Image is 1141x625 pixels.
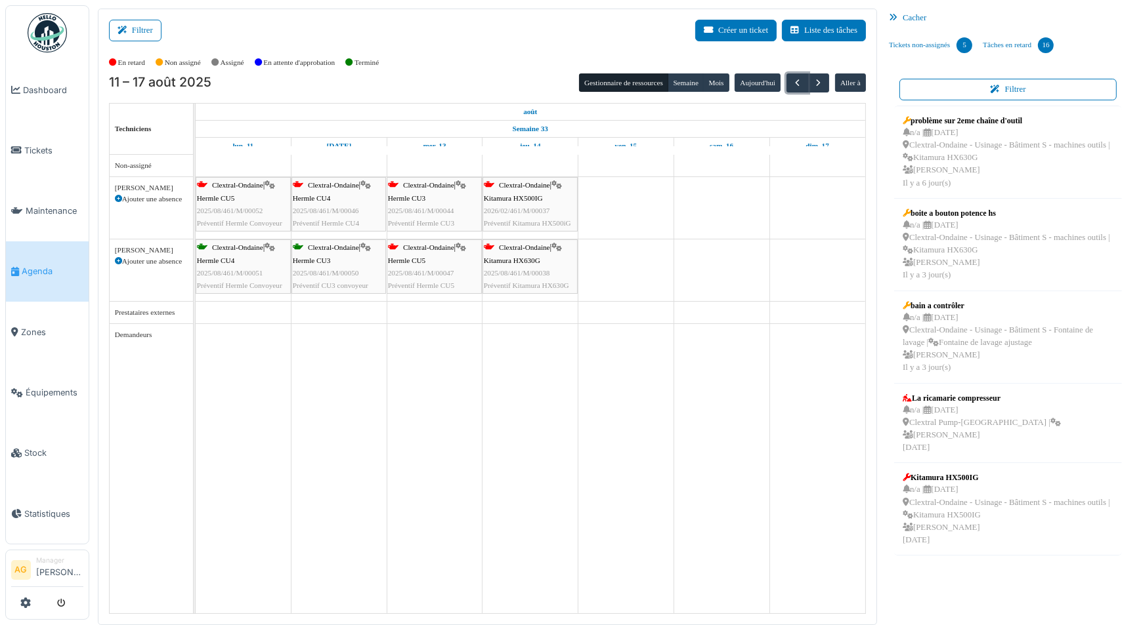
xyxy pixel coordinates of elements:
a: 11 août 2025 [520,104,540,120]
span: Hermle CU3 [293,256,330,264]
a: AG Manager[PERSON_NAME] [11,555,83,587]
img: Badge_color-CXgf-gQk.svg [28,13,67,52]
div: La ricamarie compresseur [903,392,1061,404]
button: Aujourd'hui [735,73,781,92]
a: problème sur 2eme chaîne d'outil n/a |[DATE] Clextral-Ondaine - Usinage - Bâtiment S - machines o... [899,111,1117,193]
div: Ajouter une absence [115,256,188,267]
a: 15 août 2025 [612,138,641,154]
a: Semaine 33 [509,121,551,137]
a: Zones [6,302,89,362]
span: Préventif CU3 convoyeur [293,281,368,289]
a: boite a bouton potence hs n/a |[DATE] Clextral-Ondaine - Usinage - Bâtiment S - machines outils |... [899,204,1117,285]
span: Préventif Hermle CU5 [388,281,454,289]
div: n/a | [DATE] Clextral-Ondaine - Usinage - Bâtiment S - machines outils | Kitamura HX500IG [PERSON... [903,483,1113,546]
div: Kitamura HX500IG [903,472,1113,483]
button: Précédent [786,73,808,92]
span: 2026/02/461/M/00037 [484,207,550,214]
span: 2025/08/461/M/00044 [388,207,454,214]
span: Préventif Hermle Convoyeur [197,281,282,289]
span: Dashboard [23,84,83,96]
div: Manager [36,555,83,565]
a: Tâches en retard [978,28,1059,63]
a: Stock [6,423,89,483]
a: 17 août 2025 [802,138,832,154]
div: Prestataires externes [115,307,188,318]
span: Stock [24,447,83,459]
div: n/a | [DATE] Clextral Pump-[GEOGRAPHIC_DATA] | [PERSON_NAME] [DATE] [903,404,1061,454]
button: Créer un ticket [695,20,777,41]
span: Préventif Hermle Convoyeur [197,219,282,227]
div: n/a | [DATE] Clextral-Ondaine - Usinage - Bâtiment S - machines outils | Kitamura HX630G [PERSON_... [903,127,1113,190]
a: 11 août 2025 [230,138,257,154]
div: | [197,179,290,230]
span: Clextral-Ondaine [499,181,550,189]
button: Filtrer [899,79,1117,100]
span: 2025/08/461/M/00047 [388,269,454,277]
span: 2025/08/461/M/00046 [293,207,359,214]
span: Zones [21,326,83,338]
a: bain a contrôler n/a |[DATE] Clextral-Ondaine - Usinage - Bâtiment S - Fontaine de lavage |Fontai... [899,296,1117,378]
button: Gestionnaire de ressources [579,73,668,92]
a: Tickets non-assignés [884,28,978,63]
span: Clextral-Ondaine [212,243,263,251]
a: 12 août 2025 [324,138,355,154]
div: [PERSON_NAME] [115,182,188,193]
li: [PERSON_NAME] [36,555,83,584]
div: 5 [957,37,972,53]
a: Dashboard [6,60,89,120]
div: boite a bouton potence hs [903,207,1113,219]
div: | [293,241,385,292]
button: Semaine [668,73,704,92]
div: | [388,179,481,230]
span: Maintenance [26,205,83,217]
button: Mois [703,73,729,92]
span: Hermle CU4 [197,256,234,264]
div: Ajouter une absence [115,193,188,205]
span: 2025/08/461/M/00052 [197,207,263,214]
button: Liste des tâches [782,20,866,41]
span: Préventif Hermle CU3 [388,219,454,227]
div: n/a | [DATE] Clextral-Ondaine - Usinage - Bâtiment S - Fontaine de lavage | Fontaine de lavage aj... [903,312,1113,374]
span: Hermle CU5 [197,194,234,202]
span: Kitamura HX500IG [484,194,543,202]
span: 2025/08/461/M/00050 [293,269,359,277]
span: Agenda [22,265,83,277]
label: Assigné [221,57,244,68]
label: En retard [118,57,145,68]
span: Clextral-Ondaine [212,181,263,189]
span: Hermle CU3 [388,194,425,202]
a: Statistiques [6,483,89,544]
div: Demandeurs [115,329,188,340]
a: Agenda [6,241,89,302]
div: Cacher [884,9,1132,28]
span: Techniciens [115,125,152,132]
span: Statistiques [24,508,83,520]
a: Maintenance [6,181,89,241]
span: Préventif Kitamura HX630G [484,281,569,289]
a: Kitamura HX500IG n/a |[DATE] Clextral-Ondaine - Usinage - Bâtiment S - machines outils |Kitamura ... [899,468,1117,550]
span: Hermle CU5 [388,256,425,264]
h2: 11 – 17 août 2025 [109,75,211,91]
li: AG [11,560,31,580]
span: Hermle CU4 [293,194,330,202]
span: Préventif Hermle CU4 [293,219,359,227]
span: Préventif Kitamura HX500iG [484,219,571,227]
div: | [484,241,576,292]
a: 14 août 2025 [517,138,544,154]
div: 16 [1038,37,1054,53]
a: Tickets [6,120,89,180]
div: | [388,241,481,292]
span: 2025/08/461/M/00051 [197,269,263,277]
label: Non assigné [165,57,201,68]
div: n/a | [DATE] Clextral-Ondaine - Usinage - Bâtiment S - machines outils | Kitamura HX630G [PERSON_... [903,219,1113,282]
a: 16 août 2025 [706,138,737,154]
div: | [293,179,385,230]
button: Aller à [835,73,866,92]
label: Terminé [355,57,379,68]
div: | [484,179,576,230]
a: Équipements [6,362,89,422]
div: bain a contrôler [903,300,1113,312]
span: Kitamura HX630G [484,256,540,264]
span: Clextral-Ondaine [403,181,454,189]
